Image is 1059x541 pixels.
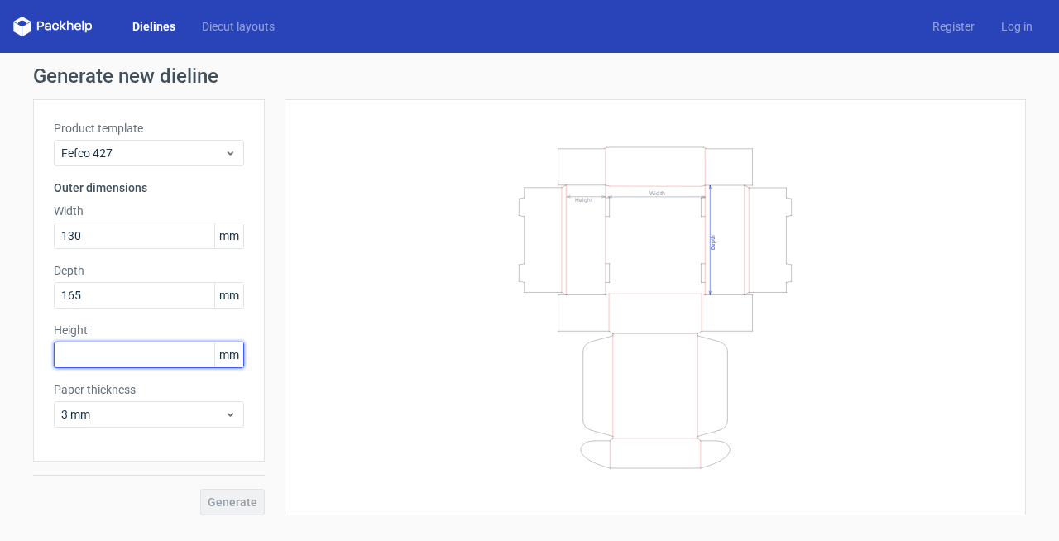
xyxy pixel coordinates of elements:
text: Height [575,196,592,203]
label: Height [54,322,244,338]
label: Paper thickness [54,381,244,398]
text: Width [649,189,665,196]
span: 3 mm [61,406,224,423]
span: mm [214,283,243,308]
label: Depth [54,262,244,279]
span: mm [214,223,243,248]
label: Width [54,203,244,219]
a: Log in [988,18,1046,35]
span: Fefco 427 [61,145,224,161]
text: Depth [710,234,716,249]
a: Dielines [119,18,189,35]
a: Diecut layouts [189,18,288,35]
span: mm [214,342,243,367]
h3: Outer dimensions [54,180,244,196]
h1: Generate new dieline [33,66,1026,86]
label: Product template [54,120,244,136]
a: Register [919,18,988,35]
